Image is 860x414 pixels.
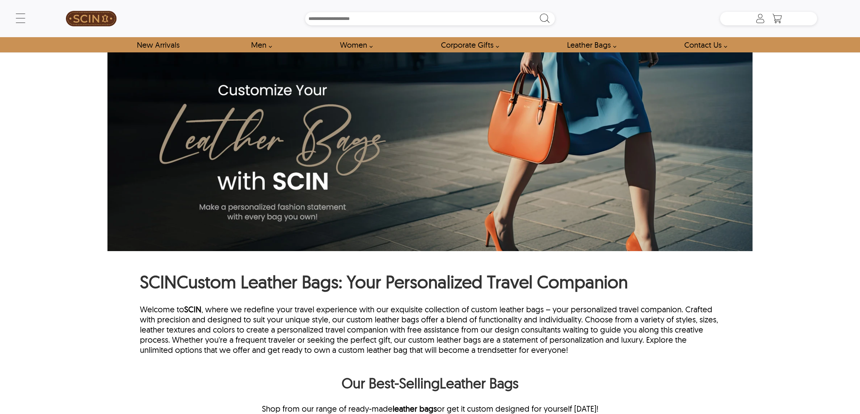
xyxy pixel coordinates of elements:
[140,374,720,395] h2: Our Best-Selling
[184,304,201,314] a: SCIN
[440,374,519,392] a: Leather Bags
[770,14,784,24] a: Shopping Cart
[140,404,720,414] div: Shop from our range of ready-made or get it custom designed for yourself [DATE]!
[243,37,276,52] a: shop men's leather jackets
[43,3,140,34] a: SCIN
[433,37,503,52] a: Shop Leather Corporate Gifts
[140,271,177,293] a: SCIN
[140,271,720,296] h1: Custom Leather Bags: Your Personalized Travel Companion
[332,37,376,52] a: Shop Women Leather Jackets
[559,37,620,52] a: Shop Leather Bags
[107,52,753,251] img: customized-leather-bags
[393,404,437,414] a: leather bags
[140,304,720,355] p: Welcome to , where we redefine your travel experience with our exquisite collection of custom lea...
[66,3,117,34] img: SCIN
[677,37,731,52] a: contact-us
[129,37,187,52] a: Shop New Arrivals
